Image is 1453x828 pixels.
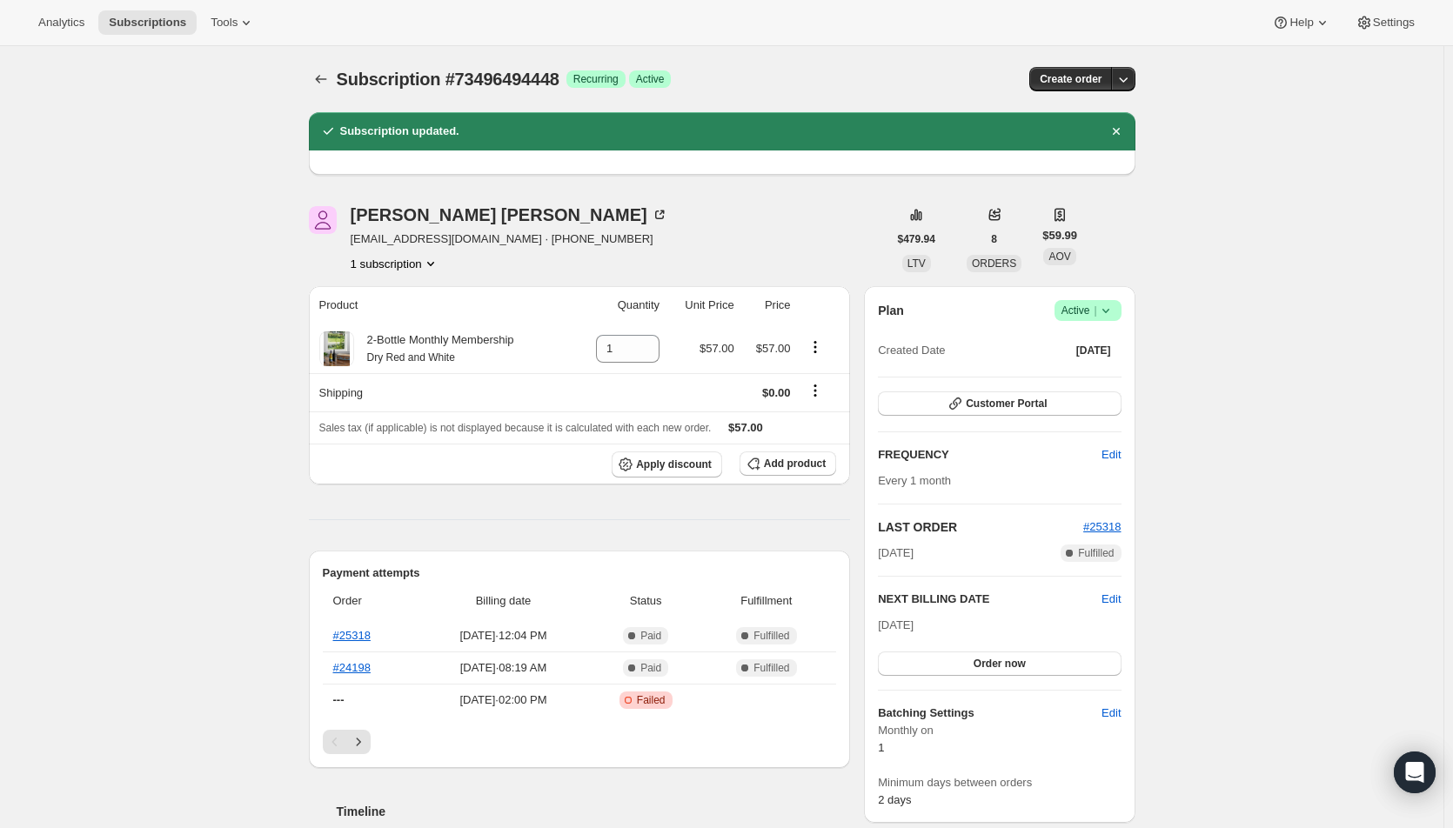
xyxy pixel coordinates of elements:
button: Analytics [28,10,95,35]
button: Product actions [351,255,439,272]
span: Monthly on [878,722,1121,739]
span: Fulfilled [753,629,789,643]
span: Customer Portal [966,397,1047,411]
span: $479.94 [898,232,935,246]
span: Paid [640,661,661,675]
button: #25318 [1083,518,1121,536]
div: 2-Bottle Monthly Membership [354,331,514,366]
button: Subscriptions [98,10,197,35]
span: $0.00 [762,386,791,399]
button: Help [1262,10,1341,35]
button: Customer Portal [878,391,1121,416]
span: Minimum days between orders [878,774,1121,791]
button: Order now [878,651,1121,676]
button: Settings [1345,10,1425,35]
a: #25318 [1083,520,1121,533]
button: Add product [740,451,836,476]
small: Dry Red and White [367,351,455,364]
div: Open Intercom Messenger [1394,751,1436,793]
span: [DATE] · 02:00 PM [422,691,585,709]
span: Help [1289,16,1313,30]
button: Shipping actions [801,381,829,400]
h2: LAST ORDER [878,518,1083,536]
span: Settings [1373,16,1415,30]
h2: Subscription updated. [340,123,459,140]
nav: Pagination [323,730,837,754]
span: $57.00 [728,421,763,434]
button: Create order [1029,67,1112,91]
span: $57.00 [700,342,734,355]
th: Order [323,582,418,620]
span: LTV [907,257,926,270]
span: ORDERS [972,257,1016,270]
span: Analytics [38,16,84,30]
a: #25318 [333,629,371,642]
span: 2 days [878,793,911,806]
span: Status [595,592,697,610]
span: AOV [1048,250,1070,263]
span: Tools [211,16,238,30]
span: Apply discount [636,457,712,471]
span: $57.00 [756,342,791,355]
button: Next [346,730,371,754]
th: Product [309,286,572,324]
span: Fulfilled [753,661,789,675]
span: Created Date [878,342,945,359]
button: Product actions [801,337,829,357]
span: Fulfilled [1078,546,1114,560]
div: [PERSON_NAME] [PERSON_NAME] [351,206,668,224]
span: Recurring [573,72,619,86]
span: Active [1061,302,1115,319]
h2: Plan [878,302,904,319]
span: | [1094,304,1096,317]
span: Edit [1101,446,1121,464]
button: $479.94 [887,227,946,251]
span: Order now [974,657,1026,671]
span: [DATE] [878,544,914,562]
button: Edit [1091,441,1131,469]
h6: Batching Settings [878,704,1101,722]
th: Unit Price [665,286,740,324]
span: Kelley Postma [309,206,337,234]
span: Fulfillment [707,592,827,610]
span: Paid [640,629,661,643]
span: 8 [991,232,997,246]
button: Edit [1091,699,1131,727]
span: Create order [1040,72,1101,86]
th: Quantity [572,286,665,324]
span: Subscription #73496494448 [337,70,559,89]
span: --- [333,693,345,706]
button: Subscriptions [309,67,333,91]
span: [DATE] [878,618,914,631]
span: Failed [637,693,666,707]
span: [DATE] · 08:19 AM [422,659,585,677]
span: Edit [1101,704,1121,722]
a: #24198 [333,661,371,674]
span: [DATE] [1076,344,1111,357]
h2: FREQUENCY [878,446,1101,464]
h2: NEXT BILLING DATE [878,591,1101,608]
button: 8 [981,227,1008,251]
h2: Timeline [337,803,851,820]
span: $59.99 [1042,227,1077,244]
button: Dismiss notification [1104,119,1128,144]
th: Price [740,286,796,324]
button: Edit [1101,591,1121,608]
button: Tools [200,10,265,35]
span: Billing date [422,592,585,610]
th: Shipping [309,373,572,411]
span: Active [636,72,665,86]
h2: Payment attempts [323,564,837,582]
span: 1 [878,741,884,754]
span: Every 1 month [878,474,951,487]
button: [DATE] [1066,338,1122,363]
span: Subscriptions [109,16,186,30]
span: [DATE] · 12:04 PM [422,627,585,644]
span: Sales tax (if applicable) is not displayed because it is calculated with each new order. [319,422,712,434]
span: Add product [764,457,826,471]
button: Apply discount [612,451,722,477]
span: [EMAIL_ADDRESS][DOMAIN_NAME] · [PHONE_NUMBER] [351,230,668,248]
